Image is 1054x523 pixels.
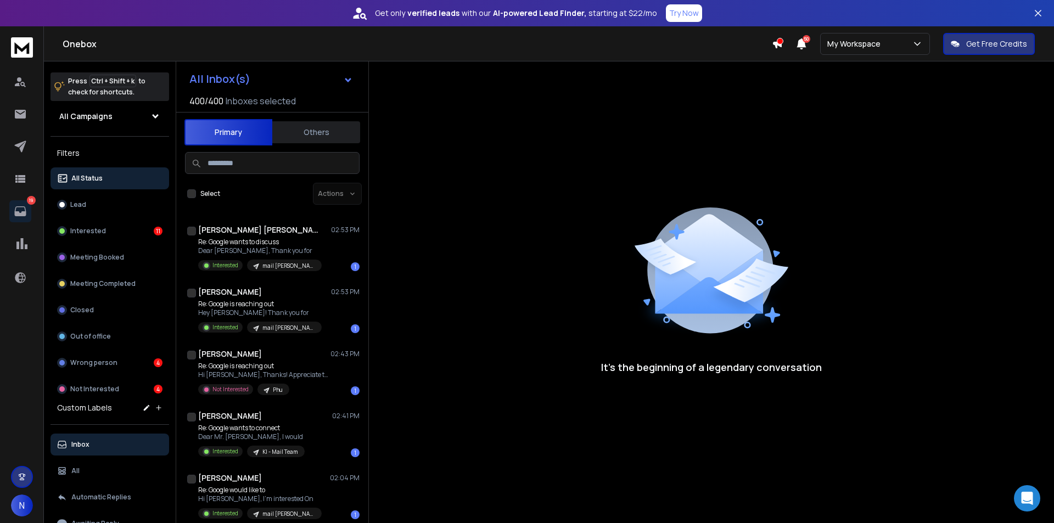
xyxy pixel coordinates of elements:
p: Re: Google wants to discuss [198,238,322,246]
button: All Inbox(s) [181,68,362,90]
button: N [11,494,33,516]
button: Others [272,120,360,144]
button: Closed [51,299,169,321]
p: mail [PERSON_NAME] [262,510,315,518]
p: All Status [71,174,103,183]
p: Meeting Completed [70,279,136,288]
div: 4 [154,358,162,367]
p: It’s the beginning of a legendary conversation [601,359,822,375]
a: 19 [9,200,31,222]
h1: Onebox [63,37,772,50]
h1: [PERSON_NAME] [198,286,262,297]
h1: [PERSON_NAME] [198,410,262,421]
p: KI - Mail Team [262,448,298,456]
p: mail [PERSON_NAME] [262,262,315,270]
p: Re: Google is reaching out [198,300,322,308]
button: Out of office [51,325,169,347]
p: 02:53 PM [331,288,360,296]
button: Not Interested4 [51,378,169,400]
button: Try Now [666,4,702,22]
p: 02:04 PM [330,474,360,482]
p: Inbox [71,440,89,449]
p: All [71,466,80,475]
p: Interested [212,261,238,269]
button: Wrong person4 [51,352,169,374]
p: Press to check for shortcuts. [68,76,145,98]
p: Closed [70,306,94,314]
p: Interested [212,323,238,331]
div: 1 [351,448,360,457]
p: Phu [273,386,283,394]
p: Lead [70,200,86,209]
button: All [51,460,169,482]
p: Dear [PERSON_NAME], Thank you for [198,246,322,255]
div: 4 [154,385,162,393]
p: mail [PERSON_NAME] [262,324,315,332]
button: All Campaigns [51,105,169,127]
h3: Filters [51,145,169,161]
p: Not Interested [212,385,249,393]
p: 02:41 PM [332,412,360,420]
p: Get only with our starting at $22/mo [375,8,657,19]
button: Meeting Booked [51,246,169,268]
p: Dear Mr. [PERSON_NAME], I would [198,432,305,441]
h1: All Campaigns [59,111,113,122]
button: Get Free Credits [943,33,1035,55]
h1: [PERSON_NAME] [198,473,262,483]
div: 1 [351,510,360,519]
h1: [PERSON_NAME] [198,348,262,359]
button: Primary [184,119,272,145]
p: Meeting Booked [70,253,124,262]
span: Ctrl + Shift + k [89,75,136,87]
p: Try Now [669,8,699,19]
h3: Inboxes selected [226,94,296,108]
button: All Status [51,167,169,189]
span: 50 [803,35,810,43]
label: Select [200,189,220,198]
p: Get Free Credits [966,38,1027,49]
button: Interested11 [51,220,169,242]
p: 19 [27,196,36,205]
img: logo [11,37,33,58]
p: Interested [70,227,106,235]
p: Interested [212,447,238,455]
p: Hi [PERSON_NAME], Thanks! Appreciate the [198,370,330,379]
p: Re: Google is reaching out [198,362,330,370]
p: Re: Google wants to connect [198,424,305,432]
div: 1 [351,386,360,395]
h1: [PERSON_NAME] [PERSON_NAME] [198,224,319,235]
button: Lead [51,194,169,216]
strong: verified leads [407,8,459,19]
button: Inbox [51,434,169,455]
button: Meeting Completed [51,273,169,295]
div: 1 [351,324,360,333]
p: Hi [PERSON_NAME], I’m interested On [198,494,322,503]
p: Re: Google would like to [198,486,322,494]
button: Automatic Replies [51,486,169,508]
p: Out of office [70,332,111,341]
p: Hey [PERSON_NAME]! Thank you for [198,308,322,317]
p: 02:53 PM [331,226,360,234]
p: Not Interested [70,385,119,393]
div: Open Intercom Messenger [1014,485,1040,511]
p: 02:43 PM [330,350,360,358]
p: Interested [212,509,238,518]
div: 1 [351,262,360,271]
div: 11 [154,227,162,235]
span: 400 / 400 [189,94,223,108]
h3: Custom Labels [57,402,112,413]
p: Wrong person [70,358,117,367]
strong: AI-powered Lead Finder, [493,8,586,19]
p: Automatic Replies [71,493,131,502]
p: My Workspace [827,38,885,49]
h1: All Inbox(s) [189,74,250,85]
